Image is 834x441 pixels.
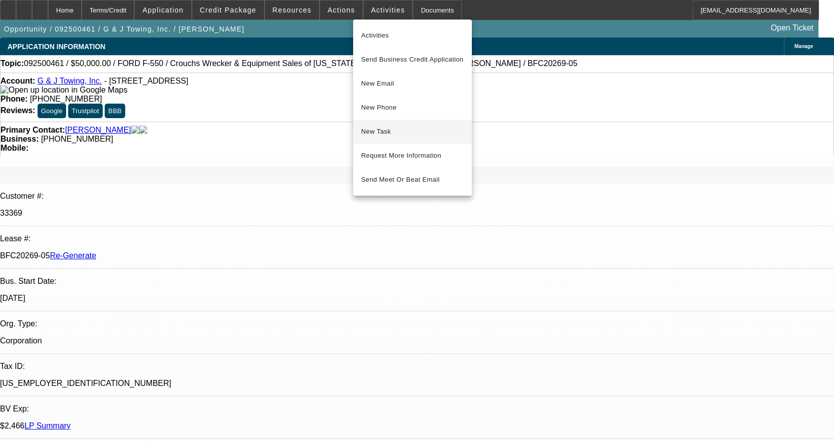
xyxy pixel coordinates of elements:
span: Send Meet Or Beat Email [361,174,464,186]
span: Activities [361,30,464,42]
span: Request More Information [361,150,464,162]
span: New Email [361,78,464,90]
span: New Task [361,126,464,138]
span: New Phone [361,102,464,114]
span: Send Business Credit Application [361,54,464,66]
